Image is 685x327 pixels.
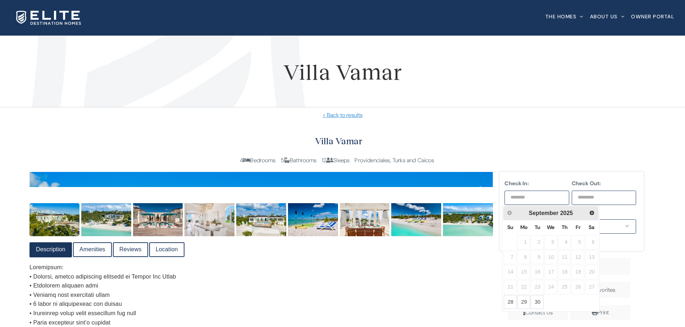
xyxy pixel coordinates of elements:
span: 2025 [560,210,573,216]
a: < Back to results [11,111,674,120]
a: Next [587,207,597,218]
span: The Homes [545,14,577,19]
img: 1e4e9923-00bf-444e-a634-b2d68a73db33 [133,203,183,236]
a: Amenities [74,243,111,256]
span: 12 Sleeps [322,157,350,164]
img: 6a444fb6-a4bb-4016-a88f-40ab361ed023 [81,203,131,236]
span: Wednesday [547,224,554,230]
img: Elite Destination Homes Logo [16,11,81,25]
span: Saturday [589,224,594,230]
img: 2af04fa0-b4ba-43b3-b79d-9fdedda85cf6 [391,203,441,236]
span: Monday [520,224,528,230]
img: 96b92337-7516-4ae5-90b6-a5708fa2356a [184,203,234,236]
a: About Us [590,2,625,31]
span: 5 Bathrooms [281,157,317,164]
span: Friday [576,224,580,230]
span: Providenciales, Turks and Caicos [355,157,434,164]
a: 30 [531,295,544,309]
span: 4 Bedrooms [240,157,276,164]
h1: Villa Vamar [11,55,674,88]
span: About Us [590,14,618,19]
label: Check Out: [572,179,636,188]
nav: Main Menu [545,2,675,31]
a: Owner Portal [631,2,674,31]
a: Description [30,243,71,256]
img: 046b3c7c-e31b-425e-8673-eae4ad8566a8 [29,203,79,236]
span: Tuesday [535,224,540,230]
label: Children: [572,208,636,216]
h2: Villa Vamar [29,134,648,149]
a: 29 [517,295,530,309]
img: 21c8b9ae-754b-4659-b830-d06ddd1a2d8b [340,203,390,236]
img: 6a036ec3-7710-428e-8552-a4ec9b7eb75c [236,203,286,236]
span: Thursday [562,224,567,230]
img: 0b44862f-edc1-4809-b56f-c99f26df1b84 [288,203,338,236]
a: Location [150,243,184,256]
span: September [529,210,559,216]
a: 28 [504,295,517,309]
a: Favorites [593,286,615,294]
span: Next [589,210,595,216]
span: Sunday [507,224,513,230]
span: Contact Us [508,305,568,320]
a: Reviews [114,243,147,256]
div: Print [573,308,627,317]
label: Check In: [504,179,569,188]
span: Owner Portal [631,14,674,19]
img: 04649ee2-d7f5-470e-8544-d4617103949c [443,203,493,236]
a: The Homes [545,2,584,31]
